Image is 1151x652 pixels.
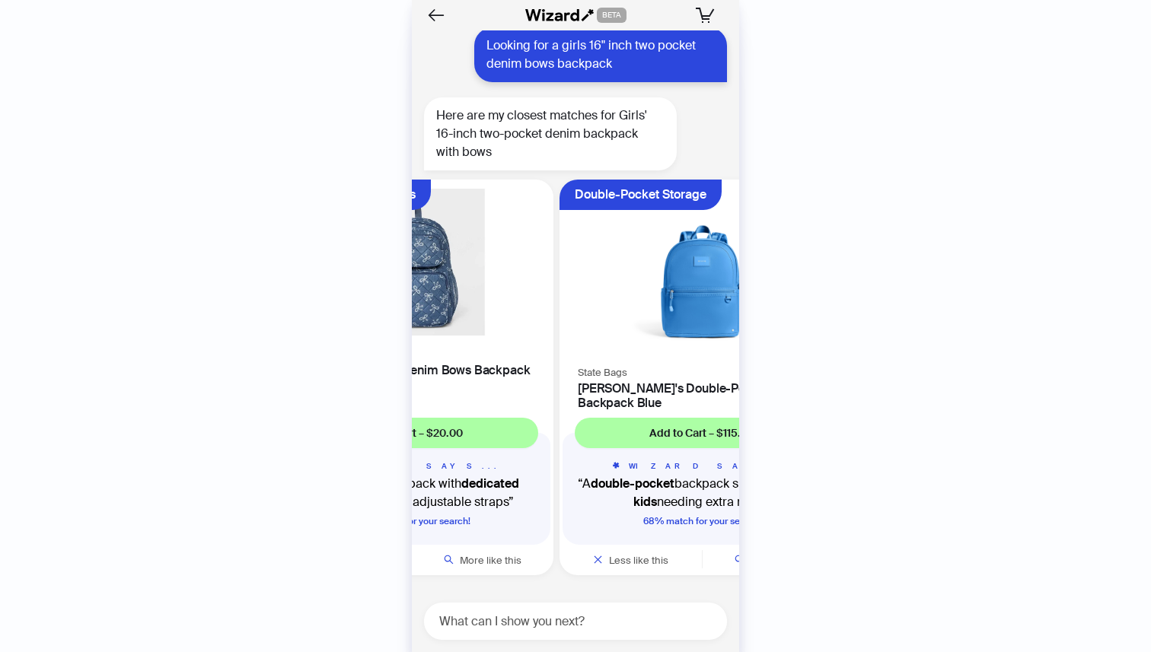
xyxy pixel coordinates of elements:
button: Add to Cart – $115.00 [575,418,829,448]
span: Less like this [609,554,668,567]
span: close [593,555,603,565]
div: Double-Pocket Storage [575,180,706,210]
b: double-pocket [591,475,674,491]
span: search [735,555,744,565]
span: search [444,555,454,565]
span: Add to Cart – $115.00 [649,426,754,440]
button: Back [424,3,448,27]
q: A backpack sized for needing extra room [575,475,829,511]
div: Looking for a girls 16" inch two pocket denim bows backpack [474,27,727,82]
img: Kane Kid's Double-Pocket Backpack Blue [569,189,835,354]
button: Less like this [560,545,702,575]
h4: [PERSON_NAME]'s Double-Pocket Backpack Blue [578,381,826,410]
span: BETA [597,8,627,23]
div: Here are my closest matches for Girls' 16-inch two-pocket denim backpack with bows [424,97,677,170]
span: State Bags [578,366,627,379]
span: 68 % match for your search! [643,515,761,527]
span: More like this [460,554,521,567]
h5: WIZARD SAYS... [575,460,829,472]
